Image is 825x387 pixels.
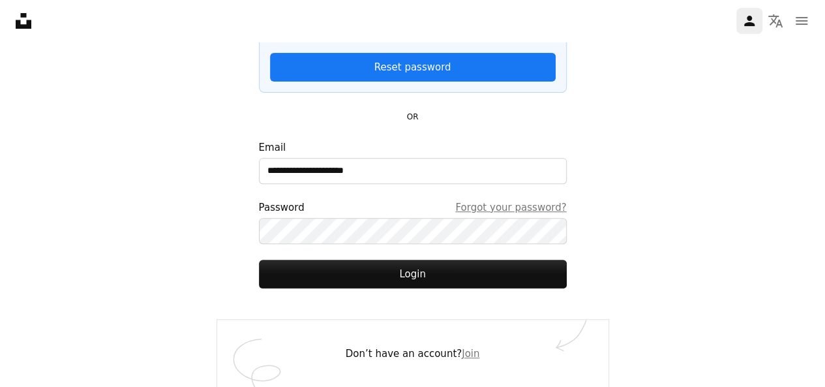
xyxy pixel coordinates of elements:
[259,260,567,288] button: Login
[270,53,556,82] a: Reset password
[462,348,479,360] a: Join
[455,200,566,215] a: Forgot your password?
[762,8,788,34] button: Language
[736,8,762,34] a: Log in / Sign up
[259,200,567,215] div: Password
[788,8,815,34] button: Menu
[16,13,31,29] a: Home — Unsplash
[259,140,567,184] label: Email
[407,112,419,121] small: OR
[259,218,567,244] input: PasswordForgot your password?
[259,158,567,184] input: Email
